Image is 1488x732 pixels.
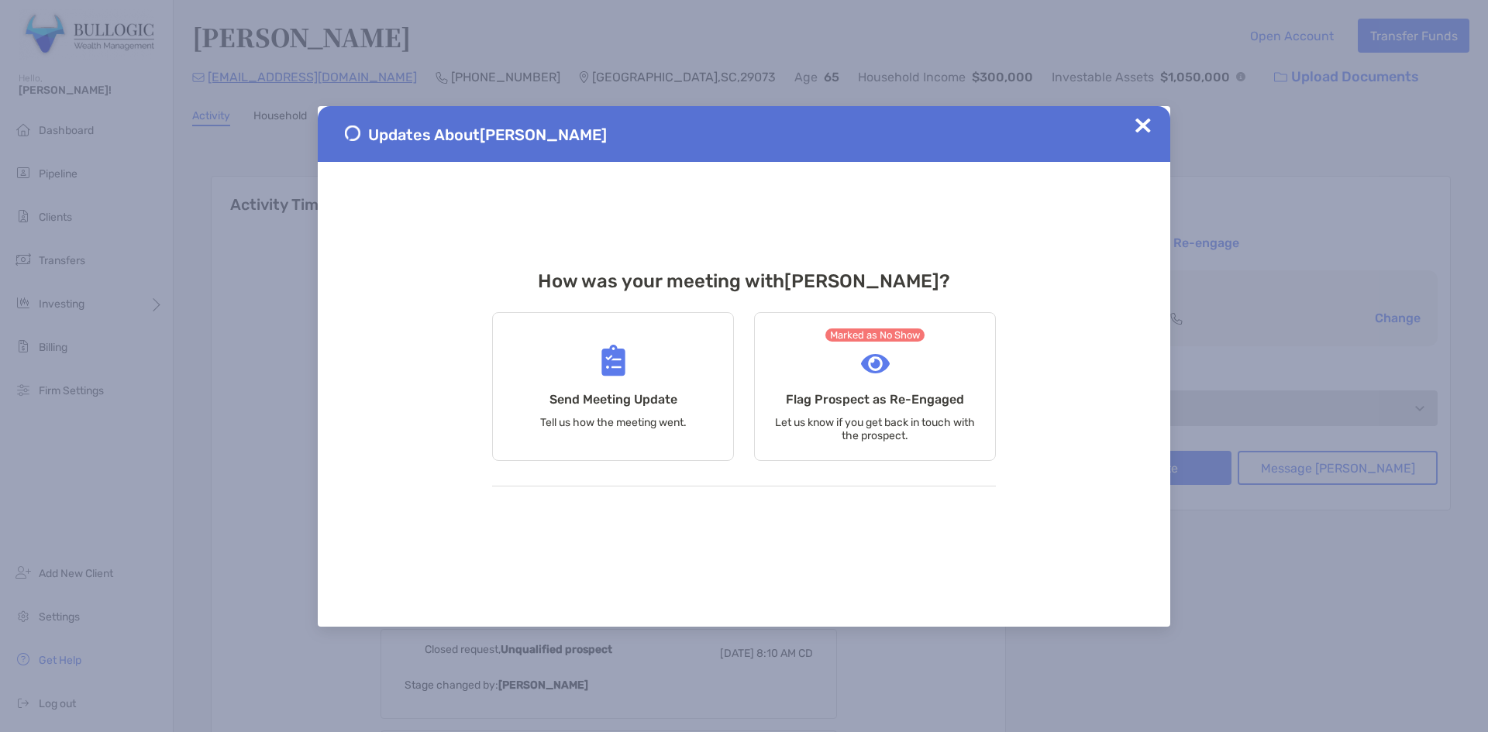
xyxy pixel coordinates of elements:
p: Tell us how the meeting went. [540,416,687,429]
img: Send Meeting Update 1 [345,125,360,141]
img: Close Updates Zoe [1135,118,1151,133]
p: Let us know if you get back in touch with the prospect. [774,416,976,442]
span: Marked as No Show [825,328,925,342]
img: Flag Prospect as Re-Engaged [861,354,890,373]
img: Send Meeting Update [601,345,625,376]
h4: Send Meeting Update [549,392,677,407]
h4: Flag Prospect as Re-Engaged [786,392,964,407]
span: Updates About [PERSON_NAME] [368,125,607,144]
h3: How was your meeting with [PERSON_NAME] ? [492,270,996,292]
